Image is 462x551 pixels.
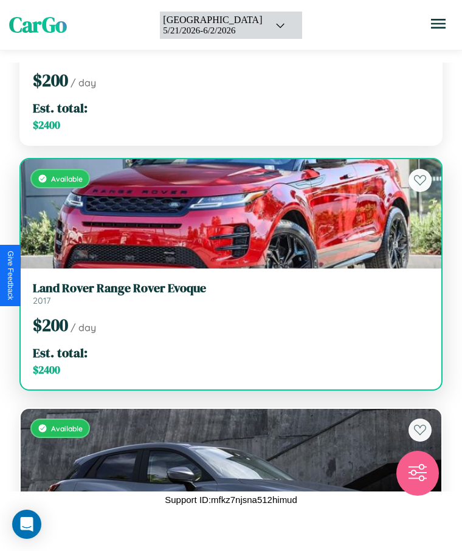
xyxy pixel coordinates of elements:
[33,313,68,337] span: $ 200
[165,491,297,508] p: Support ID: mfkz7njsna512himud
[71,321,96,334] span: / day
[51,424,83,433] span: Available
[33,118,60,132] span: $ 2400
[33,363,60,377] span: $ 2400
[33,99,88,117] span: Est. total:
[6,251,15,300] div: Give Feedback
[33,295,51,306] span: 2017
[71,77,96,89] span: / day
[33,281,429,295] h3: Land Rover Range Rover Evoque
[33,344,88,361] span: Est. total:
[12,510,41,539] div: Open Intercom Messenger
[163,15,262,26] div: [GEOGRAPHIC_DATA]
[33,69,68,92] span: $ 200
[33,281,429,306] a: Land Rover Range Rover Evoque2017
[163,26,262,36] div: 5 / 21 / 2026 - 6 / 2 / 2026
[51,174,83,183] span: Available
[9,10,67,39] span: CarGo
